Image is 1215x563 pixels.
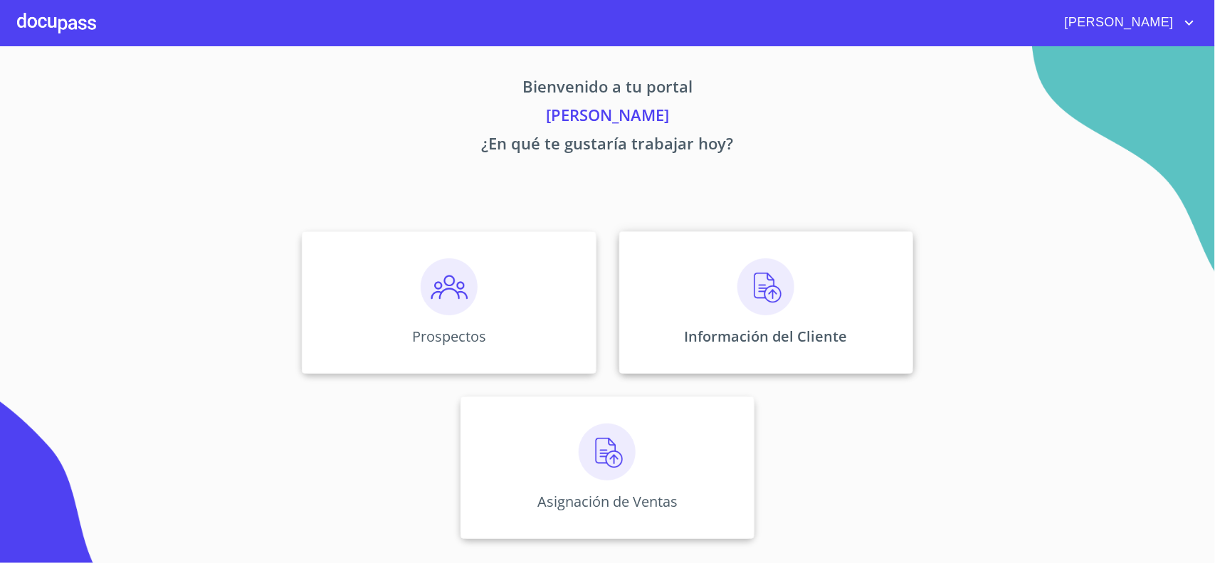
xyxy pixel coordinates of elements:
[421,258,478,315] img: prospectos.png
[1054,11,1198,34] button: account of current user
[737,258,794,315] img: carga.png
[169,132,1046,160] p: ¿En qué te gustaría trabajar hoy?
[412,327,486,346] p: Prospectos
[579,423,636,480] img: carga.png
[169,75,1046,103] p: Bienvenido a tu portal
[537,492,678,511] p: Asignación de Ventas
[169,103,1046,132] p: [PERSON_NAME]
[1054,11,1181,34] span: [PERSON_NAME]
[685,327,848,346] p: Información del Cliente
